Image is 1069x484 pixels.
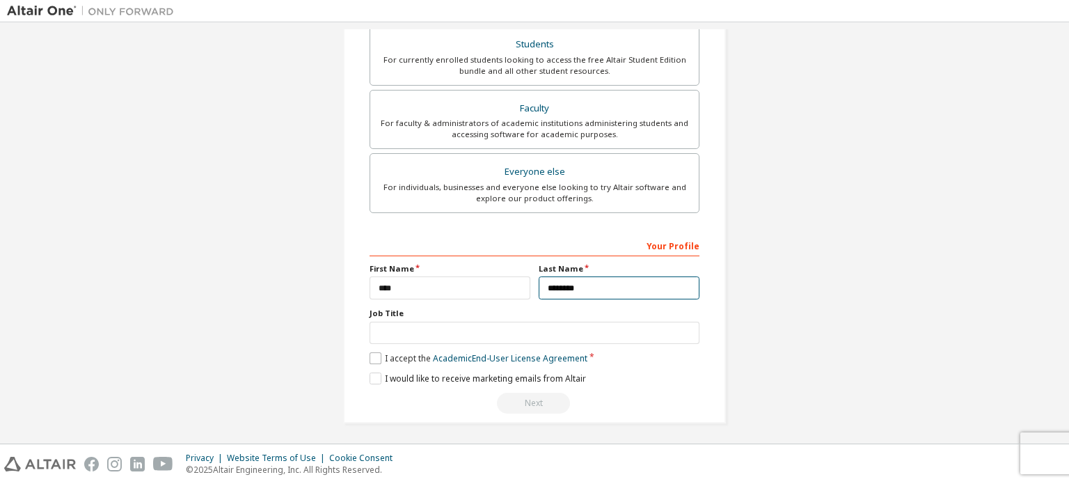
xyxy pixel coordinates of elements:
img: instagram.svg [107,457,122,471]
div: Your Profile [370,234,699,256]
label: I would like to receive marketing emails from Altair [370,373,586,384]
div: For currently enrolled students looking to access the free Altair Student Edition bundle and all ... [379,54,690,77]
label: First Name [370,263,530,274]
img: facebook.svg [84,457,99,471]
div: Students [379,35,690,54]
div: Everyone else [379,162,690,182]
label: Last Name [539,263,699,274]
a: Academic End-User License Agreement [433,352,587,364]
div: Website Terms of Use [227,453,329,464]
img: Altair One [7,4,181,18]
p: © 2025 Altair Engineering, Inc. All Rights Reserved. [186,464,401,476]
div: For faculty & administrators of academic institutions administering students and accessing softwa... [379,118,690,140]
img: linkedin.svg [130,457,145,471]
div: Cookie Consent [329,453,401,464]
div: For individuals, businesses and everyone else looking to try Altair software and explore our prod... [379,182,690,204]
img: altair_logo.svg [4,457,76,471]
div: Read and acccept EULA to continue [370,393,699,414]
label: I accept the [370,352,587,364]
label: Job Title [370,308,699,319]
div: Privacy [186,453,227,464]
div: Faculty [379,99,690,118]
img: youtube.svg [153,457,173,471]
